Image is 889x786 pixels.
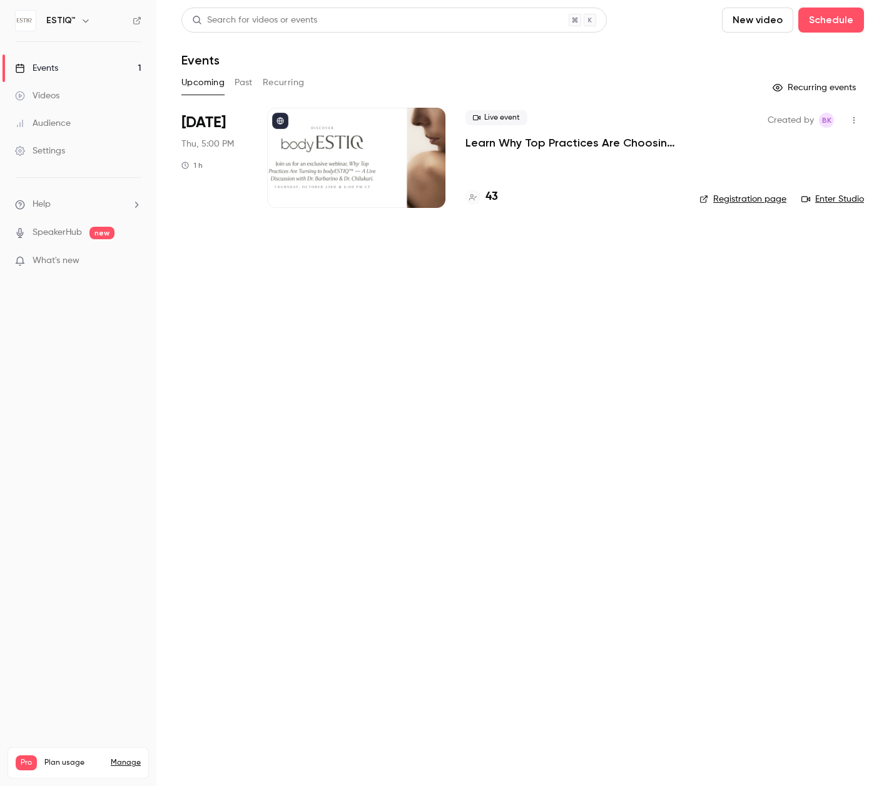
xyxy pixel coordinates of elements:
div: 1 h [181,160,203,170]
div: Settings [15,145,65,157]
button: New video [722,8,793,33]
li: help-dropdown-opener [15,198,141,211]
div: Oct 23 Thu, 6:00 PM (America/Chicago) [181,108,247,208]
a: Enter Studio [801,193,864,205]
div: Audience [15,117,71,130]
div: Search for videos or events [192,14,317,27]
span: new [89,227,114,239]
span: [DATE] [181,113,226,133]
h4: 43 [485,189,498,205]
button: Schedule [798,8,864,33]
span: Live event [465,110,527,125]
a: SpeakerHub [33,226,82,239]
a: 43 [465,189,498,205]
button: Past [235,73,253,93]
span: BK [822,113,831,128]
div: Videos [15,90,59,102]
span: Brian Kirk [819,113,834,128]
span: What's new [33,254,79,267]
span: Pro [16,755,37,770]
span: Plan usage [44,758,103,768]
span: Help [33,198,51,211]
img: ESTIQ™ [16,11,36,31]
h6: ESTIQ™ [46,14,76,27]
span: Thu, 5:00 PM [181,138,234,150]
h1: Events [181,53,220,68]
a: Manage [111,758,141,768]
button: Upcoming [181,73,225,93]
button: Recurring [263,73,305,93]
a: Registration page [699,193,786,205]
span: Created by [768,113,814,128]
a: Learn Why Top Practices Are Choosing bodyESTIQ™ — A Live Discussion with [PERSON_NAME] & [PERSON_... [465,135,679,150]
div: Events [15,62,58,75]
button: Recurring events [767,78,864,98]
